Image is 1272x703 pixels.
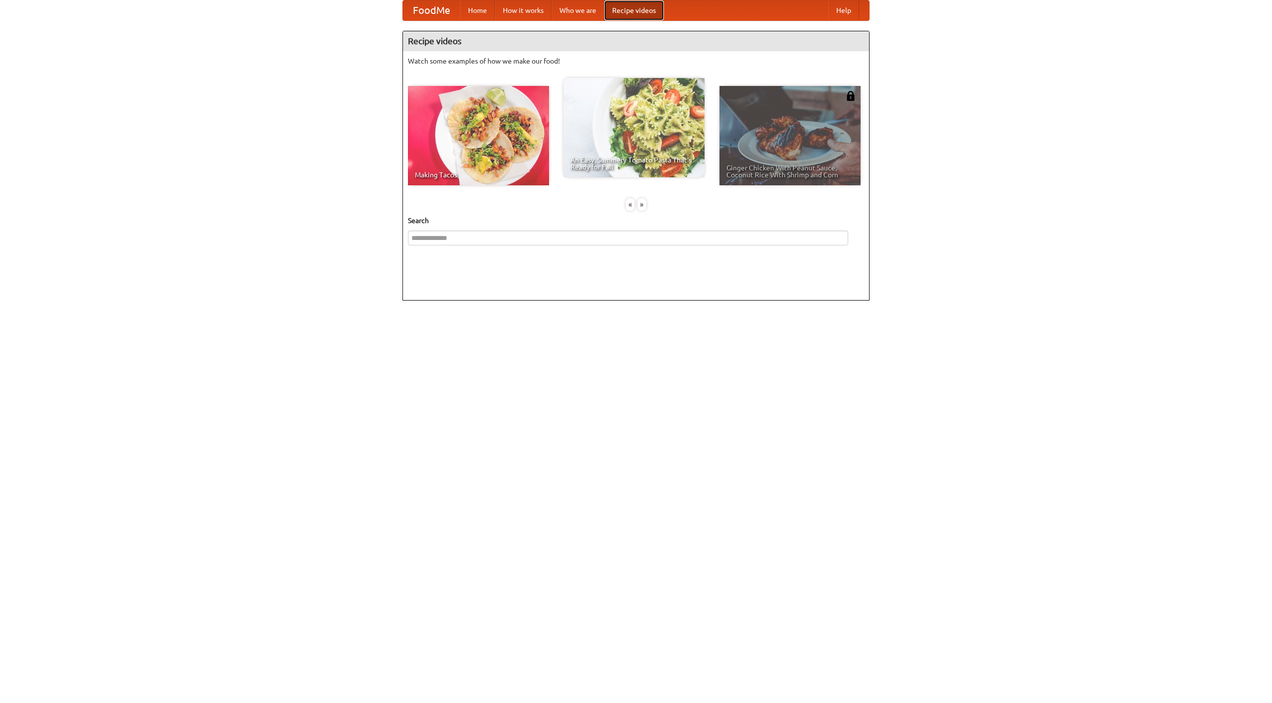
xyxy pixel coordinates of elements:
a: Home [460,0,495,20]
a: Who we are [552,0,604,20]
div: » [637,198,646,211]
a: FoodMe [403,0,460,20]
div: « [626,198,635,211]
h4: Recipe videos [403,31,869,51]
span: Making Tacos [415,171,542,178]
a: How it works [495,0,552,20]
a: Recipe videos [604,0,664,20]
a: Making Tacos [408,86,549,185]
img: 483408.png [846,91,856,101]
h5: Search [408,216,864,226]
a: Help [828,0,859,20]
p: Watch some examples of how we make our food! [408,56,864,66]
a: An Easy, Summery Tomato Pasta That's Ready for Fall [563,78,705,177]
span: An Easy, Summery Tomato Pasta That's Ready for Fall [570,156,698,170]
